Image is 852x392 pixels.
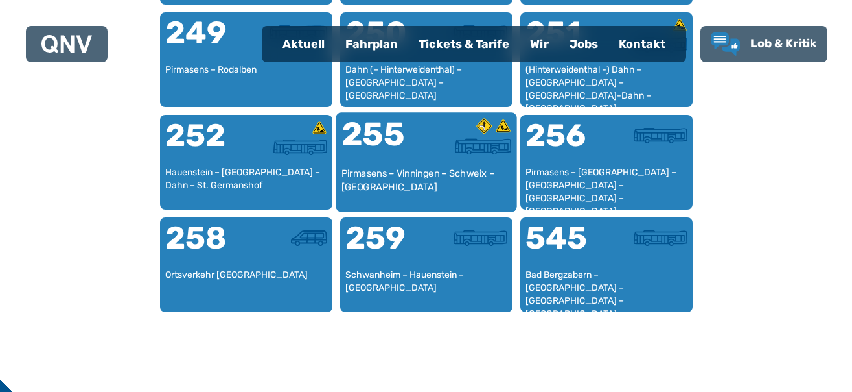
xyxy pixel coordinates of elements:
div: (Hinterweidenthal -) Dahn – [GEOGRAPHIC_DATA] – [GEOGRAPHIC_DATA]-Dahn – [GEOGRAPHIC_DATA] [525,64,687,102]
div: Dahn (– Hinterweidenthal) – [GEOGRAPHIC_DATA] – [GEOGRAPHIC_DATA] [345,64,507,102]
img: Überlandbus [634,230,687,246]
div: 545 [525,223,606,269]
img: Überlandbus [273,140,327,155]
a: Fahrplan [335,27,408,61]
img: Überlandbus [454,25,507,41]
img: Stadtbus [270,25,327,41]
div: 252 [165,120,246,167]
div: 259 [345,223,426,269]
a: Wir [520,27,559,61]
span: Lob & Kritik [750,36,817,51]
div: 255 [341,118,426,167]
div: Pirmasens – [GEOGRAPHIC_DATA] – [GEOGRAPHIC_DATA] – [GEOGRAPHIC_DATA] – [GEOGRAPHIC_DATA] [525,166,687,204]
a: QNV Logo [41,31,92,57]
div: Schwanheim – Hauenstein – [GEOGRAPHIC_DATA] [345,269,507,307]
div: 250 [345,18,426,64]
a: Lob & Kritik [711,32,817,56]
img: Überlandbus [634,128,687,143]
div: Hauenstein – [GEOGRAPHIC_DATA] – Dahn – St. Germanshof [165,166,327,204]
a: Tickets & Tarife [408,27,520,61]
a: Jobs [559,27,608,61]
div: 256 [525,120,606,167]
div: 251 [525,18,606,64]
div: Bad Bergzabern – [GEOGRAPHIC_DATA] – [GEOGRAPHIC_DATA] – [GEOGRAPHIC_DATA] [525,269,687,307]
div: Pirmasens – Vinningen – Schweix – [GEOGRAPHIC_DATA] [341,167,511,206]
div: Pirmasens – Rodalben [165,64,327,102]
div: Ortsverkehr [GEOGRAPHIC_DATA] [165,269,327,307]
div: 258 [165,223,246,269]
a: Aktuell [272,27,335,61]
img: Überlandbus [455,138,511,154]
div: 249 [165,18,246,64]
img: Überlandbus [454,230,507,246]
img: Kleinbus [291,230,327,246]
img: QNV Logo [41,35,92,53]
a: Kontakt [608,27,676,61]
